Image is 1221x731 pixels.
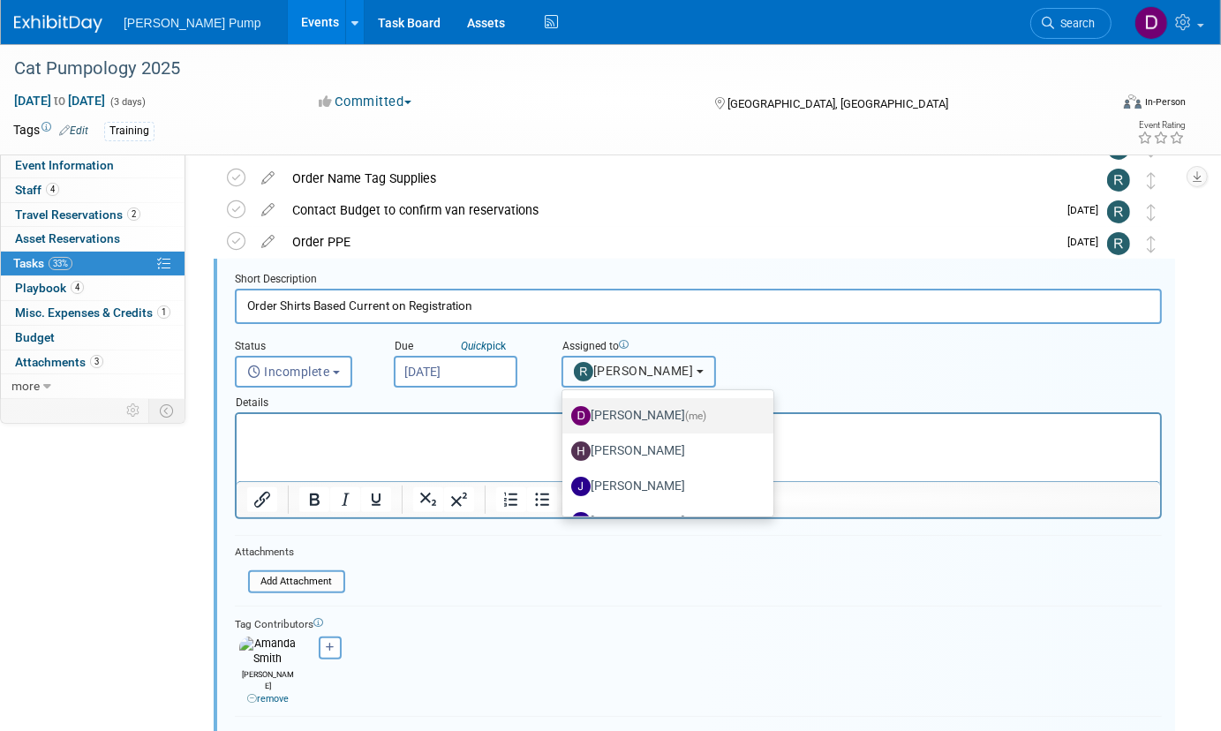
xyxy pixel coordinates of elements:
[1,252,185,275] a: Tasks33%
[104,122,155,140] div: Training
[118,399,149,422] td: Personalize Event Tab Strip
[1,203,185,227] a: Travel Reservations2
[109,96,146,108] span: (3 days)
[330,487,360,512] button: Italic
[127,207,140,221] span: 2
[247,487,277,512] button: Insert/edit link
[15,281,84,295] span: Playbook
[1147,236,1156,252] i: Move task
[1134,6,1168,40] img: Del Ritz
[15,231,120,245] span: Asset Reservations
[1,178,185,202] a: Staff4
[574,364,694,378] span: [PERSON_NAME]
[8,53,1086,85] div: Cat Pumpology 2025
[1067,236,1107,248] span: [DATE]
[571,441,591,461] img: H.jpg
[313,93,418,111] button: Committed
[571,477,591,496] img: J.jpg
[685,410,706,422] span: (me)
[571,512,591,531] img: J.jpg
[1107,232,1130,255] img: Robert Lega
[13,93,106,109] span: [DATE] [DATE]
[235,339,367,356] div: Status
[252,202,283,218] a: edit
[235,545,345,560] div: Attachments
[13,256,72,270] span: Tasks
[51,94,68,108] span: to
[1,374,185,398] a: more
[15,207,140,222] span: Travel Reservations
[571,508,756,536] label: [PERSON_NAME]
[15,158,114,172] span: Event Information
[727,97,948,110] span: [GEOGRAPHIC_DATA], [GEOGRAPHIC_DATA]
[361,487,391,512] button: Underline
[235,388,1162,412] div: Details
[235,614,1162,632] div: Tag Contributors
[90,355,103,368] span: 3
[527,487,557,512] button: Bullet list
[1067,204,1107,216] span: [DATE]
[571,472,756,501] label: [PERSON_NAME]
[235,356,352,388] button: Incomplete
[1107,169,1130,192] img: Robert Lega
[239,637,297,667] img: Amanda Smith
[394,339,535,356] div: Due
[1147,204,1156,221] i: Move task
[13,121,88,141] td: Tags
[562,356,716,388] button: [PERSON_NAME]
[1,350,185,374] a: Attachments3
[15,305,170,320] span: Misc. Expenses & Credits
[14,15,102,33] img: ExhibitDay
[1,326,185,350] a: Budget
[157,305,170,319] span: 1
[283,163,1072,193] div: Order Name Tag Supplies
[571,406,591,426] img: D.jpg
[413,487,443,512] button: Subscript
[59,124,88,137] a: Edit
[235,272,1162,289] div: Short Description
[252,170,283,186] a: edit
[247,365,330,379] span: Incomplete
[149,399,185,422] td: Toggle Event Tabs
[1,301,185,325] a: Misc. Expenses & Credits1
[283,227,1057,257] div: Order PPE
[1,276,185,300] a: Playbook4
[283,195,1057,225] div: Contact Budget to confirm van reservations
[15,355,103,369] span: Attachments
[1124,94,1142,109] img: Format-Inperson.png
[247,693,289,705] a: remove
[1,227,185,251] a: Asset Reservations
[11,379,40,393] span: more
[1054,17,1095,30] span: Search
[461,340,486,352] i: Quick
[571,437,756,465] label: [PERSON_NAME]
[71,281,84,294] span: 4
[562,339,773,356] div: Assigned to
[457,339,509,353] a: Quickpick
[49,257,72,270] span: 33%
[15,183,59,197] span: Staff
[252,234,283,250] a: edit
[124,16,261,30] span: [PERSON_NAME] Pump
[235,289,1162,323] input: Name of task or a short description
[1137,121,1185,130] div: Event Rating
[1147,172,1156,189] i: Move task
[496,487,526,512] button: Numbered list
[1013,92,1186,118] div: Event Format
[444,487,474,512] button: Superscript
[15,330,55,344] span: Budget
[394,356,517,388] input: Due Date
[571,402,756,430] label: [PERSON_NAME]
[1144,95,1186,109] div: In-Person
[237,414,1160,481] iframe: Rich Text Area
[239,667,297,705] div: [PERSON_NAME]
[1107,200,1130,223] img: Robert Lega
[1,154,185,177] a: Event Information
[1030,8,1112,39] a: Search
[299,487,329,512] button: Bold
[46,183,59,196] span: 4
